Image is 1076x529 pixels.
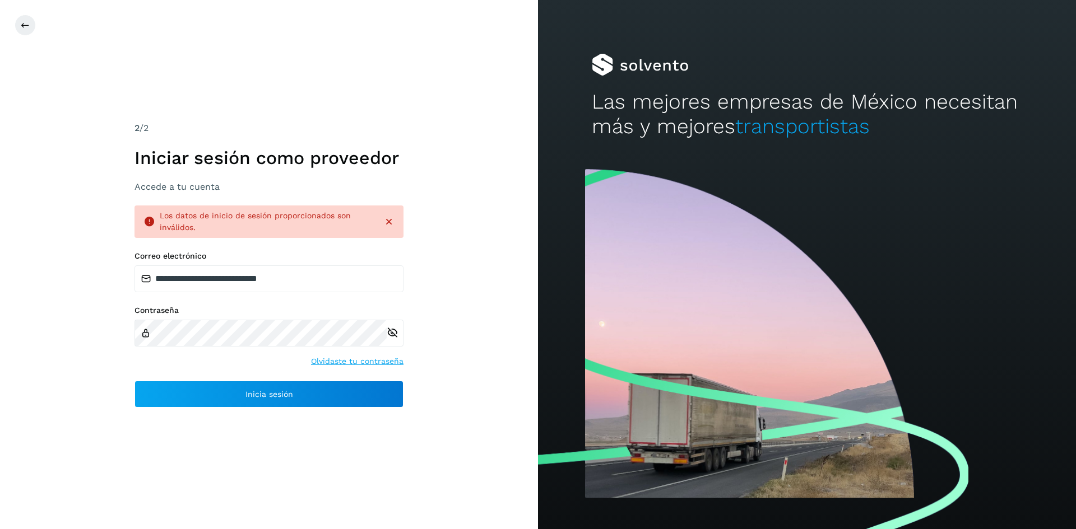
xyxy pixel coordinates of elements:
[134,121,403,135] div: /2
[134,381,403,408] button: Inicia sesión
[735,114,870,138] span: transportistas
[134,251,403,261] label: Correo electrónico
[134,181,403,192] h3: Accede a tu cuenta
[160,210,374,233] div: Los datos de inicio de sesión proporcionados son inválidos.
[134,147,403,168] h1: Iniciar sesión como proveedor
[245,390,293,398] span: Inicia sesión
[134,123,140,133] span: 2
[311,355,403,367] a: Olvidaste tu contraseña
[134,306,403,315] label: Contraseña
[592,90,1022,139] h2: Las mejores empresas de México necesitan más y mejores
